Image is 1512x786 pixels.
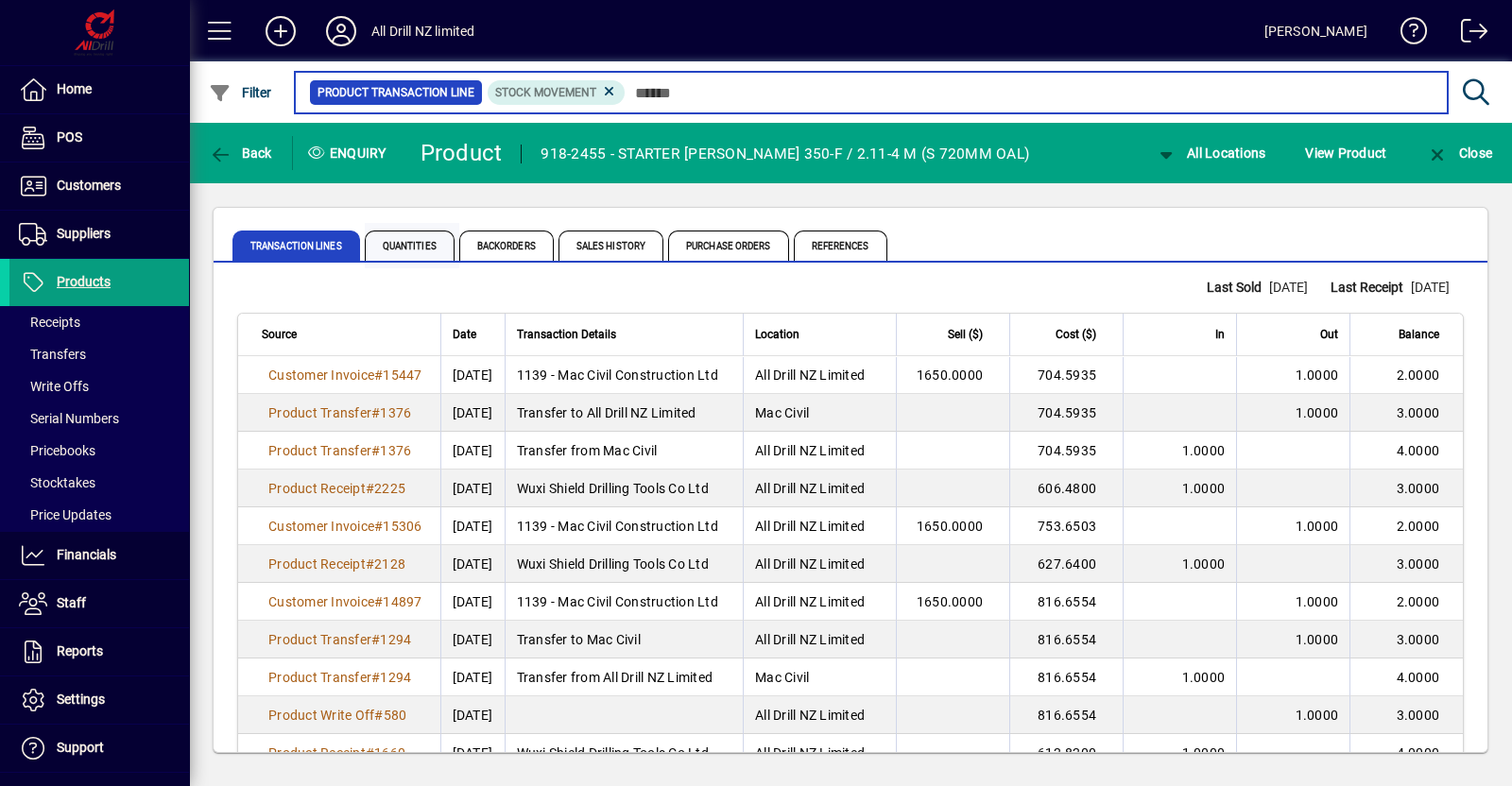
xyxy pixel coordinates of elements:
[9,402,189,435] a: Serial Numbers
[755,481,865,496] span: All Drill NZ Limited
[453,324,476,345] span: Date
[57,692,105,707] span: Settings
[374,556,405,572] span: 2128
[57,178,121,193] span: Customers
[9,532,189,579] a: Financials
[505,394,744,432] td: Transfer to All Drill NZ Limited
[380,443,411,458] span: 1376
[268,708,374,723] span: Product Write Off
[1009,696,1123,734] td: 816.6554
[57,740,104,755] span: Support
[1009,356,1123,394] td: 704.5935
[262,324,429,345] div: Source
[371,16,475,46] div: All Drill NZ limited
[1056,324,1096,345] span: Cost ($)
[19,347,86,362] span: Transfers
[268,405,371,420] span: Product Transfer
[268,632,371,647] span: Product Transfer
[488,80,626,105] mat-chip: Product Transaction Type: Stock movement
[755,556,865,572] span: All Drill NZ Limited
[1386,4,1428,65] a: Knowledge Base
[9,580,189,627] a: Staff
[1264,16,1367,46] div: [PERSON_NAME]
[541,139,1029,169] div: 918-2455 - STARTER [PERSON_NAME] 350-F / 2.11-4 M (S 720MM OAL)
[1182,443,1226,458] span: 1.0000
[794,231,887,261] span: References
[440,545,505,583] td: [DATE]
[57,226,111,241] span: Suppliers
[57,274,111,289] span: Products
[755,670,809,685] span: Mac Civil
[1150,136,1271,170] button: All Locations
[948,324,983,345] span: Sell ($)
[383,519,421,534] span: 15306
[268,443,371,458] span: Product Transfer
[9,370,189,402] a: Write Offs
[1447,4,1488,65] a: Logout
[440,583,505,621] td: [DATE]
[1296,632,1339,647] span: 1.0000
[1406,136,1512,170] app-page-header-button: Close enquiry
[9,676,189,724] a: Settings
[57,595,86,610] span: Staff
[19,315,80,330] span: Receipts
[1349,394,1463,432] td: 3.0000
[908,324,1000,345] div: Sell ($)
[755,324,885,345] div: Location
[1009,734,1123,772] td: 612.8200
[1296,594,1339,609] span: 1.0000
[293,138,406,168] div: Enquiry
[365,231,455,261] span: Quantities
[19,507,112,522] span: Price Updates
[1349,356,1463,394] td: 2.0000
[1009,583,1123,621] td: 816.6554
[440,621,505,658] td: [DATE]
[755,708,865,723] span: All Drill NZ Limited
[268,556,366,572] span: Product Receipt
[374,745,405,760] span: 1660
[440,658,505,696] td: [DATE]
[459,231,554,261] span: Backorders
[209,145,272,161] span: Back
[9,66,189,113] a: Home
[262,516,429,537] a: Customer Invoice#15306
[262,554,412,574] a: Product Receipt#2128
[262,705,413,726] a: Product Write Off#580
[1349,583,1463,621] td: 2.0000
[440,432,505,470] td: [DATE]
[9,306,189,338] a: Receipts
[440,734,505,772] td: [DATE]
[1009,432,1123,470] td: 704.5935
[1349,545,1463,583] td: 3.0000
[1349,658,1463,696] td: 4.0000
[1215,324,1225,345] span: In
[262,591,429,612] a: Customer Invoice#14897
[1399,324,1439,345] span: Balance
[374,481,405,496] span: 2225
[1349,734,1463,772] td: 4.0000
[505,507,744,545] td: 1139 - Mac Civil Construction Ltd
[262,629,418,650] a: Product Transfer#1294
[1182,670,1226,685] span: 1.0000
[371,405,380,420] span: #
[262,402,418,423] a: Product Transfer#1376
[1135,136,1286,170] app-page-header-button: Change Location
[505,734,744,772] td: Wuxi Shield Drilling Tools Co Ltd
[1182,556,1226,572] span: 1.0000
[1155,145,1266,161] span: All Locations
[896,507,1009,545] td: 1650.0000
[1269,280,1308,295] span: [DATE]
[505,356,744,394] td: 1139 - Mac Civil Construction Ltd
[755,367,865,383] span: All Drill NZ Limited
[1320,324,1338,345] span: Out
[755,519,865,534] span: All Drill NZ Limited
[380,670,411,685] span: 1294
[374,594,383,609] span: #
[262,667,418,688] a: Product Transfer#1294
[668,231,789,261] span: Purchase Orders
[383,367,421,383] span: 15447
[505,621,744,658] td: Transfer to Mac Civil
[57,129,82,145] span: POS
[755,594,865,609] span: All Drill NZ Limited
[421,138,503,168] div: Product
